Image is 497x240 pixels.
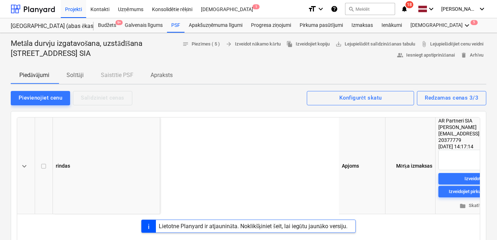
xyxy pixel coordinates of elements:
span: delete [461,52,467,58]
span: folder [459,202,466,209]
div: Pievienojiet cenu [19,93,62,102]
div: [DEMOGRAPHIC_DATA] [406,18,476,33]
iframe: Chat Widget [461,206,497,240]
div: Budžets [94,18,120,33]
span: Arhīvu [461,51,483,59]
span: Izveidot nākamo kārtu [226,40,280,48]
span: Iesniegt apstiprināšanai [397,51,455,59]
div: rindas [53,117,160,214]
button: Piezīmes ( 5 ) [179,39,223,50]
span: Izveidojiet kopiju [286,40,330,48]
a: Lejupielādēt salīdzināšanas tabulu [333,39,418,50]
p: Solītāji [67,71,84,80]
i: keyboard_arrow_down [463,21,471,30]
span: attach_file [421,41,427,47]
button: Pievienojiet cenu [11,91,70,105]
button: Arhīvu [458,50,486,61]
span: 9+ [115,20,123,25]
i: keyboard_arrow_down [316,5,325,13]
div: [GEOGRAPHIC_DATA] (abas ēkas - PRJ2002936 un PRJ2002937) 2601965 [11,23,85,30]
div: Lietotne Planyard ir atjaunināta. Noklikšķiniet šeit, lai iegūtu jaunāko versiju. [159,223,348,230]
a: Ienākumi [377,18,406,33]
span: file_copy [286,41,293,47]
span: save_alt [335,41,342,47]
a: Izmaksas [347,18,377,33]
div: Mērķa izmaksas [385,117,436,214]
i: keyboard_arrow_down [478,5,486,13]
span: 1 [252,4,260,9]
span: people_alt [397,52,403,58]
span: search [348,6,354,12]
button: Konfigurēt skatu [307,91,414,105]
div: Konfigurēt skatu [339,93,382,102]
p: Metāla durvju izgatavošana, uzstādīšana [STREET_ADDRESS] SIA [11,39,176,59]
span: [PERSON_NAME] [441,6,477,12]
a: Progresa ziņojumi [247,18,295,33]
span: Piezīmes ( 5 ) [182,40,220,48]
a: Lejupielādējiet cenu veidni [418,39,486,50]
a: Apakšuzņēmuma līgumi [184,18,247,33]
div: Izveidot līgumu [464,175,496,183]
span: Lejupielādēt salīdzināšanas tabulu [335,40,415,48]
div: Redzamas cenas 3/3 [425,93,478,102]
span: keyboard_arrow_down [20,162,29,171]
button: Izveidot nākamo kārtu [223,39,283,50]
i: Zināšanu pamats [331,5,338,13]
i: keyboard_arrow_down [427,5,436,13]
i: notifications [401,5,408,13]
i: format_size [308,5,316,13]
p: Apraksts [151,71,173,80]
a: Pirkuma pasūtījumi [295,18,347,33]
p: Piedāvājumi [19,71,49,80]
span: 5 [471,20,478,25]
button: Meklēt [345,3,395,15]
span: 18 [405,1,413,8]
div: Apjoms [339,117,385,214]
button: Redzamas cenas 3/3 [417,91,486,105]
a: PSF [167,18,184,33]
span: Lejupielādējiet cenu veidni [421,40,483,48]
a: Galvenais līgums [120,18,167,33]
span: arrow_forward [226,41,232,47]
span: notes [182,41,189,47]
button: Iesniegt apstiprināšanai [394,50,458,61]
button: Izveidojiet kopiju [284,39,333,50]
a: Budžets9+ [94,18,120,33]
